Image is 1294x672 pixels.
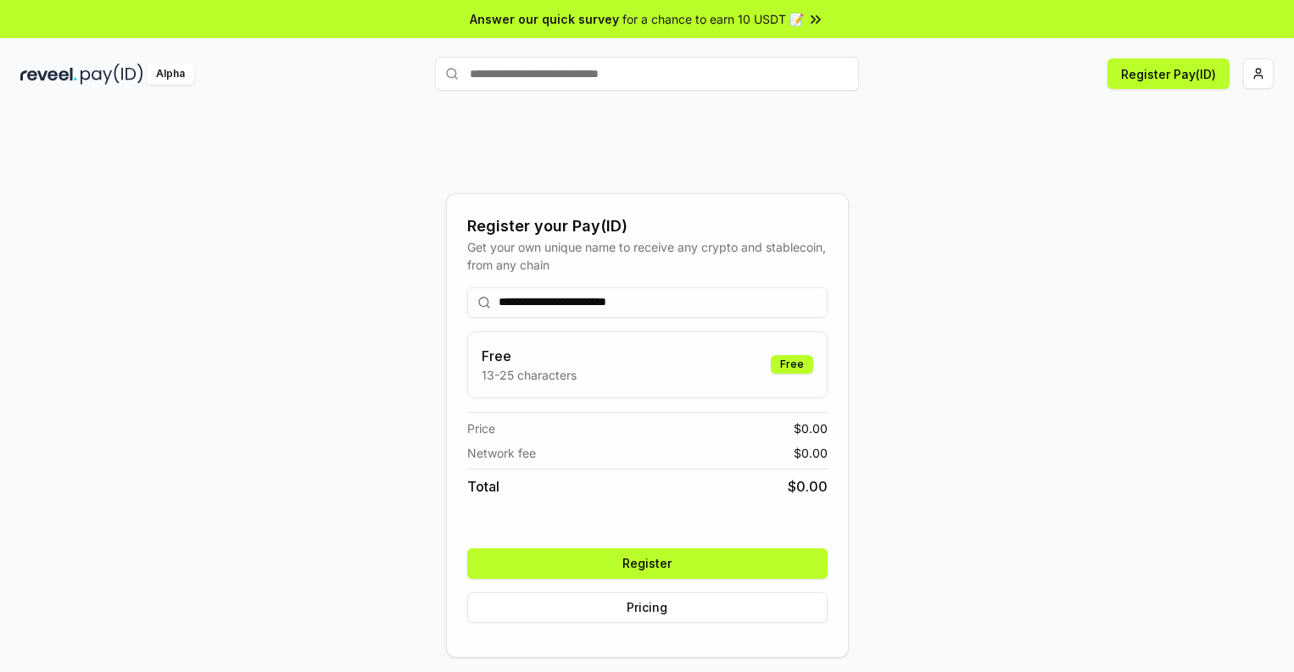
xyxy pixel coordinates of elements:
[467,592,828,623] button: Pricing
[482,346,577,366] h3: Free
[467,548,828,579] button: Register
[622,10,804,28] span: for a chance to earn 10 USDT 📝
[771,355,813,374] div: Free
[467,476,499,497] span: Total
[467,419,495,437] span: Price
[147,64,194,85] div: Alpha
[467,238,828,274] div: Get your own unique name to receive any crypto and stablecoin, from any chain
[794,444,828,462] span: $ 0.00
[467,214,828,238] div: Register your Pay(ID)
[794,419,828,437] span: $ 0.00
[81,64,143,85] img: pay_id
[470,10,619,28] span: Answer our quick survey
[788,476,828,497] span: $ 0.00
[1107,58,1230,89] button: Register Pay(ID)
[467,444,536,462] span: Network fee
[20,64,77,85] img: reveel_dark
[482,366,577,384] p: 13-25 characters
